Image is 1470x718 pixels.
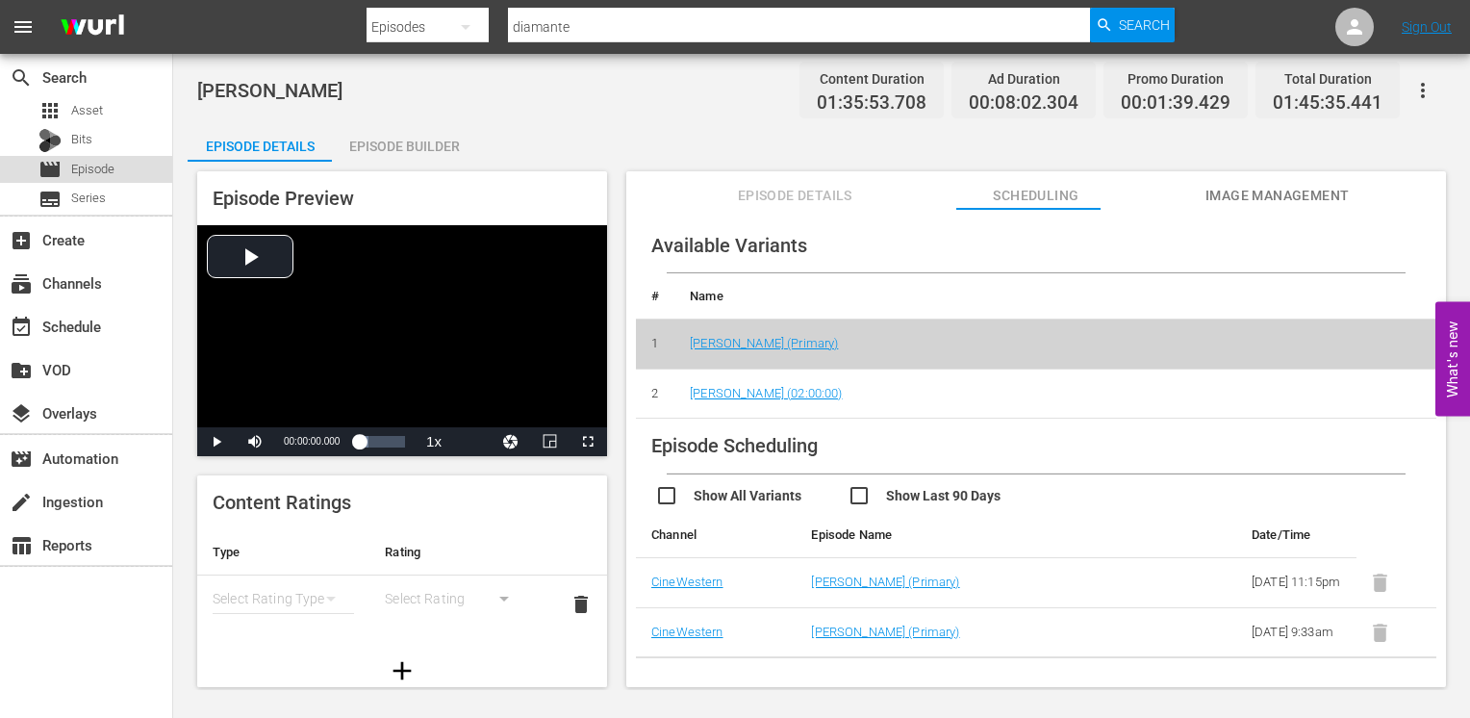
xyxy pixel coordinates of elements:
th: Name [674,273,1436,320]
span: Episode Scheduling [651,434,818,457]
div: Episode Builder [332,123,476,169]
span: delete [570,593,593,616]
span: Asset [71,101,103,120]
a: [PERSON_NAME] (Primary) [811,575,959,589]
th: Rating [369,529,542,576]
button: Picture-in-Picture [530,427,569,456]
td: 2 [636,369,674,419]
button: Play [197,427,236,456]
span: 00:00:00.000 [284,436,340,447]
button: Playback Rate [415,427,453,456]
span: Series [38,188,62,211]
span: 00:08:02.304 [969,92,1078,115]
span: Schedule [10,316,33,339]
span: 01:35:53.708 [817,92,926,115]
span: Search [10,66,33,90]
div: Video Player [197,225,607,456]
div: Bits [38,129,62,152]
a: [PERSON_NAME] (Primary) [811,625,959,639]
button: Search [1090,8,1175,42]
img: ans4CAIJ8jUAAAAAAAAAAAAAAAAAAAAAAAAgQb4GAAAAAAAAAAAAAAAAAAAAAAAAJMjXAAAAAAAAAAAAAAAAAAAAAAAAgAT5G... [46,5,139,50]
td: [DATE] 9:33am [1236,607,1356,657]
button: Mute [236,427,274,456]
span: Series [71,189,106,208]
button: Jump To Time [492,427,530,456]
span: Episode Details [722,184,867,208]
div: Episode Details [188,123,332,169]
div: Total Duration [1273,65,1382,92]
span: Create [10,229,33,252]
span: Search [1119,8,1170,42]
a: [PERSON_NAME] (02:00:00) [690,386,842,400]
span: [PERSON_NAME] [197,79,342,102]
button: Fullscreen [569,427,607,456]
span: VOD [10,359,33,382]
span: 01:45:35.441 [1273,92,1382,115]
button: Episode Builder [332,123,476,162]
div: Progress Bar [359,436,405,448]
span: Bits [71,130,92,149]
span: Asset [38,99,62,122]
button: delete [558,581,604,628]
th: Type [197,529,369,576]
div: Content Duration [817,65,926,92]
th: Channel [636,512,796,558]
div: Ad Duration [969,65,1078,92]
a: CineWestern [651,625,723,639]
th: Date/Time [1236,512,1356,558]
span: Scheduling [964,184,1108,208]
button: Open Feedback Widget [1435,302,1470,417]
span: Channels [10,272,33,295]
span: Overlays [10,402,33,425]
td: [DATE] 11:15pm [1236,558,1356,608]
a: [PERSON_NAME] (Primary) [690,336,838,350]
span: Automation [10,448,33,471]
span: Ingestion [10,491,33,514]
span: Image Management [1205,184,1350,208]
span: Available Variants [651,234,807,257]
span: menu [12,15,35,38]
span: Episode [38,158,62,181]
a: Sign Out [1402,19,1452,35]
th: # [636,273,674,320]
table: simple table [197,529,607,635]
td: 1 [636,320,674,370]
span: 00:01:39.429 [1121,92,1230,115]
th: Episode Name [796,512,1155,558]
div: Promo Duration [1121,65,1230,92]
span: Episode Preview [213,187,354,210]
span: Reports [10,534,33,557]
a: CineWestern [651,575,723,589]
button: Episode Details [188,123,332,162]
span: Content Ratings [213,491,351,514]
span: Episode [71,160,114,179]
